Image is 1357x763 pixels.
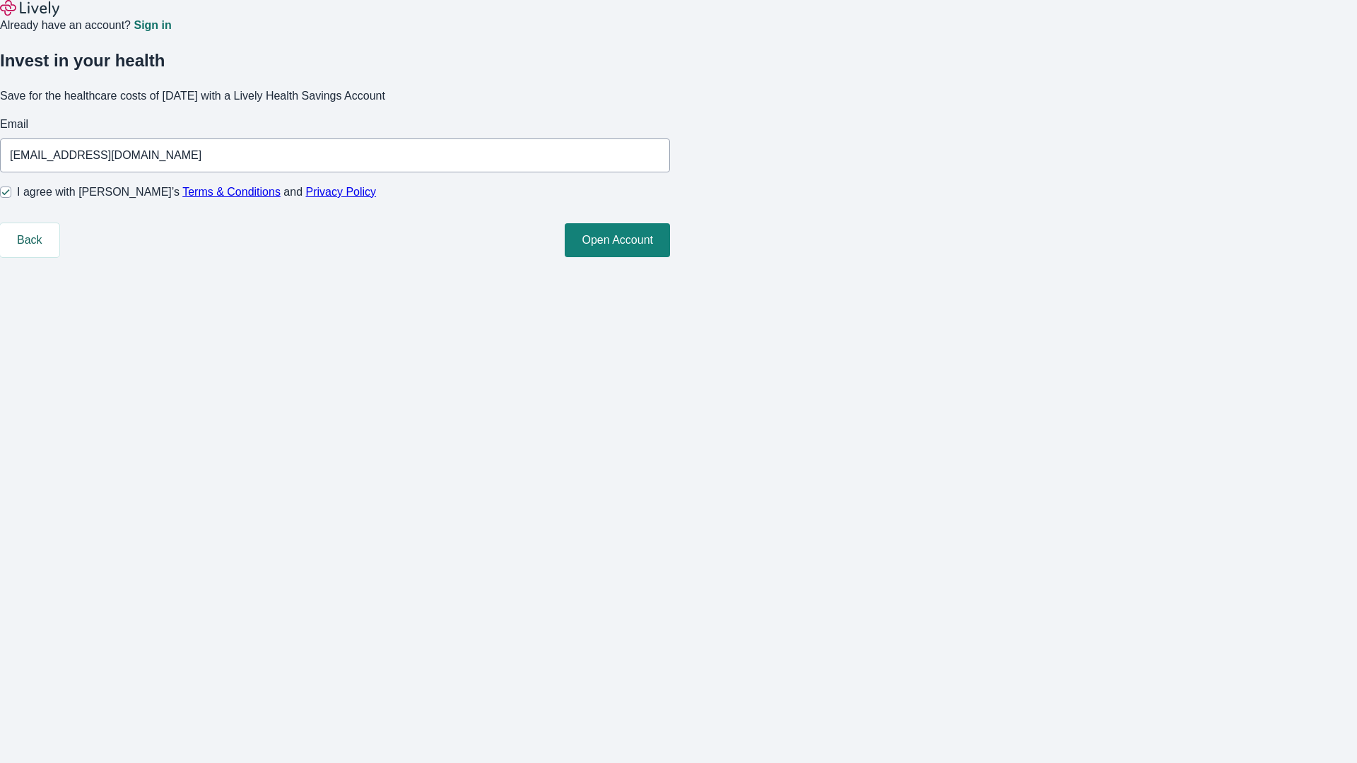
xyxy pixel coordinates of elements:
button: Open Account [565,223,670,257]
a: Sign in [134,20,171,31]
span: I agree with [PERSON_NAME]’s and [17,184,376,201]
a: Terms & Conditions [182,186,281,198]
a: Privacy Policy [306,186,377,198]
